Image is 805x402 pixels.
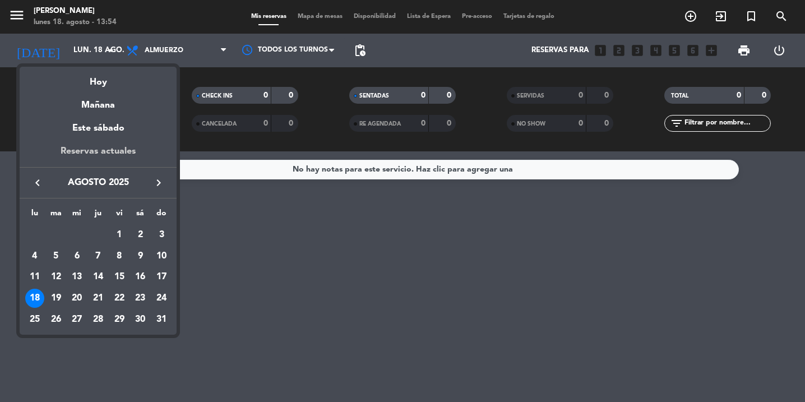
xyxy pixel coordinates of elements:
[152,225,171,244] div: 3
[45,207,67,224] th: martes
[20,144,177,167] div: Reservas actuales
[89,267,108,287] div: 14
[25,310,44,329] div: 25
[67,289,86,308] div: 20
[89,247,108,266] div: 7
[109,207,130,224] th: viernes
[131,310,150,329] div: 30
[131,267,150,287] div: 16
[25,267,44,287] div: 11
[151,224,172,246] td: 3 de agosto de 2025
[24,267,45,288] td: 11 de agosto de 2025
[66,309,87,330] td: 27 de agosto de 2025
[87,288,109,309] td: 21 de agosto de 2025
[87,309,109,330] td: 28 de agosto de 2025
[151,246,172,267] td: 10 de agosto de 2025
[67,267,86,287] div: 13
[87,207,109,224] th: jueves
[87,246,109,267] td: 7 de agosto de 2025
[67,310,86,329] div: 27
[24,309,45,330] td: 25 de agosto de 2025
[25,289,44,308] div: 18
[109,288,130,309] td: 22 de agosto de 2025
[45,246,67,267] td: 5 de agosto de 2025
[24,207,45,224] th: lunes
[20,90,177,113] div: Mañana
[89,310,108,329] div: 28
[131,247,150,266] div: 9
[45,309,67,330] td: 26 de agosto de 2025
[149,175,169,190] button: keyboard_arrow_right
[24,224,109,246] td: AGO.
[31,176,44,190] i: keyboard_arrow_left
[66,207,87,224] th: miércoles
[130,207,151,224] th: sábado
[131,225,150,244] div: 2
[89,289,108,308] div: 21
[87,267,109,288] td: 14 de agosto de 2025
[66,267,87,288] td: 13 de agosto de 2025
[130,246,151,267] td: 9 de agosto de 2025
[109,309,130,330] td: 29 de agosto de 2025
[66,246,87,267] td: 6 de agosto de 2025
[110,225,129,244] div: 1
[48,175,149,190] span: agosto 2025
[109,267,130,288] td: 15 de agosto de 2025
[25,247,44,266] div: 4
[47,310,66,329] div: 26
[47,247,66,266] div: 5
[130,224,151,246] td: 2 de agosto de 2025
[66,288,87,309] td: 20 de agosto de 2025
[110,289,129,308] div: 22
[130,309,151,330] td: 30 de agosto de 2025
[47,289,66,308] div: 19
[151,207,172,224] th: domingo
[151,309,172,330] td: 31 de agosto de 2025
[67,247,86,266] div: 6
[45,267,67,288] td: 12 de agosto de 2025
[109,246,130,267] td: 8 de agosto de 2025
[152,289,171,308] div: 24
[20,67,177,90] div: Hoy
[131,289,150,308] div: 23
[151,267,172,288] td: 17 de agosto de 2025
[110,267,129,287] div: 15
[152,247,171,266] div: 10
[45,288,67,309] td: 19 de agosto de 2025
[109,224,130,246] td: 1 de agosto de 2025
[110,310,129,329] div: 29
[152,310,171,329] div: 31
[130,288,151,309] td: 23 de agosto de 2025
[24,288,45,309] td: 18 de agosto de 2025
[110,247,129,266] div: 8
[24,246,45,267] td: 4 de agosto de 2025
[20,113,177,144] div: Este sábado
[152,267,171,287] div: 17
[47,267,66,287] div: 12
[151,288,172,309] td: 24 de agosto de 2025
[27,175,48,190] button: keyboard_arrow_left
[130,267,151,288] td: 16 de agosto de 2025
[152,176,165,190] i: keyboard_arrow_right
